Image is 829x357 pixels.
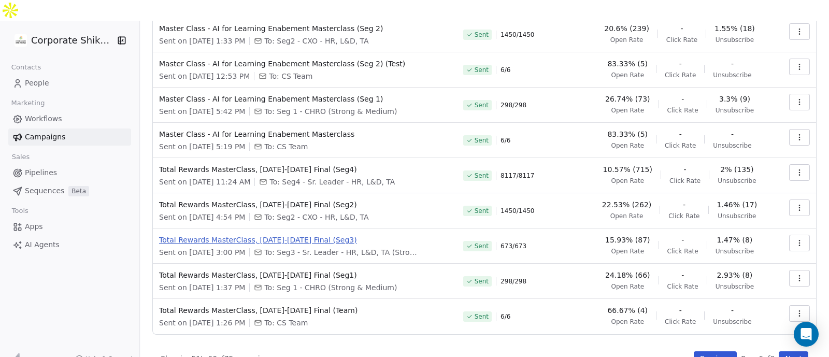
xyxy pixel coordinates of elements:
span: To: Seg4 - Sr. Leader - HR, L&D, TA [269,177,395,187]
span: 298 / 298 [501,101,526,109]
span: To: Seg3 - Sr. Leader - HR, L&D, TA (Strong & Medium) [264,247,420,258]
span: Click Rate [665,141,696,150]
span: 298 / 298 [501,277,526,285]
span: - [680,23,683,34]
span: 83.33% (5) [607,59,648,69]
span: Sent on [DATE] 3:00 PM [159,247,245,258]
span: - [731,59,734,69]
span: Open Rate [611,318,644,326]
span: Open Rate [610,36,644,44]
span: Pipelines [25,167,57,178]
span: 66.67% (4) [607,305,648,316]
span: Unsubscribe [713,71,751,79]
span: Unsubscribe [718,212,756,220]
span: Master Class - AI for Learning Enabement Masterclass (Seg 1) [159,94,451,104]
span: To: Seg2 - CXO - HR, L&D, TA [264,36,368,46]
span: 83.33% (5) [607,129,648,139]
span: Campaigns [25,132,65,142]
span: Click Rate [667,106,698,115]
span: Sequences [25,185,64,196]
a: People [8,75,131,92]
span: To: Seg 1 - CHRO (Strong & Medium) [264,282,397,293]
span: People [25,78,49,89]
span: Unsubscribe [713,141,751,150]
span: 6 / 6 [501,136,510,145]
span: Sent on [DATE] 1:26 PM [159,318,245,328]
span: Workflows [25,113,62,124]
span: Open Rate [611,106,644,115]
span: To: CS Team [269,71,312,81]
img: CorporateShiksha.png [15,34,27,47]
span: Corporate Shiksha [31,34,114,47]
span: 6 / 6 [501,66,510,74]
span: Unsubscribe [716,36,754,44]
span: Total Rewards MasterClass, [DATE]-[DATE] Final (Team) [159,305,451,316]
span: Sent on [DATE] 5:19 PM [159,141,245,152]
span: Tools [7,203,33,219]
span: 22.53% (262) [602,199,651,210]
span: - [731,305,734,316]
span: 6 / 6 [501,312,510,321]
span: Total Rewards MasterClass, [DATE]-[DATE] Final (Seg1) [159,270,451,280]
span: Sent [475,31,489,39]
span: Click Rate [665,318,696,326]
span: Sent [475,242,489,250]
span: - [679,129,682,139]
span: 1450 / 1450 [501,31,534,39]
span: - [681,270,684,280]
span: Unsubscribe [718,177,756,185]
span: Sent on [DATE] 12:53 PM [159,71,250,81]
a: Apps [8,218,131,235]
span: Open Rate [610,212,644,220]
a: Pipelines [8,164,131,181]
span: To: Seg 1 - CHRO (Strong & Medium) [264,106,397,117]
span: To: Seg2 - CXO - HR, L&D, TA [264,212,368,222]
span: Sent on [DATE] 5:42 PM [159,106,245,117]
span: Sent on [DATE] 1:33 PM [159,36,245,46]
a: Campaigns [8,128,131,146]
span: - [681,94,684,104]
span: Sent [475,312,489,321]
span: Click Rate [666,36,697,44]
span: To: CS Team [264,141,308,152]
span: Open Rate [611,177,644,185]
span: Sent [475,277,489,285]
span: Unsubscribe [716,106,754,115]
span: Sent [475,136,489,145]
span: 1.55% (18) [714,23,755,34]
span: Click Rate [667,282,698,291]
span: Contacts [7,60,46,75]
span: Master Class - AI for Learning Enabement Masterclass (Seg 2) [159,23,451,34]
span: 1.46% (17) [717,199,757,210]
span: 15.93% (87) [605,235,650,245]
span: Open Rate [611,141,644,150]
span: Master Class - AI for Learning Enabement Masterclass [159,129,451,139]
span: - [679,59,682,69]
span: Sent on [DATE] 4:54 PM [159,212,245,222]
span: Sent on [DATE] 1:37 PM [159,282,245,293]
span: Click Rate [668,212,699,220]
span: Total Rewards MasterClass, [DATE]-[DATE] Final (Seg3) [159,235,451,245]
span: - [679,305,682,316]
span: To: CS Team [264,318,308,328]
a: AI Agents [8,236,131,253]
span: 26.74% (73) [605,94,650,104]
span: - [681,235,684,245]
span: 24.18% (66) [605,270,650,280]
span: 673 / 673 [501,242,526,250]
span: Sent [475,172,489,180]
span: 2.93% (8) [717,270,753,280]
span: Unsubscribe [716,247,754,255]
a: SequencesBeta [8,182,131,199]
span: Master Class - AI for Learning Enabement Masterclass (Seg 2) (Test) [159,59,451,69]
span: 2% (135) [720,164,753,175]
span: - [683,199,685,210]
span: Sent on [DATE] 11:24 AM [159,177,250,187]
span: Click Rate [669,177,701,185]
button: Corporate Shiksha [12,32,110,49]
span: Unsubscribe [713,318,751,326]
a: Workflows [8,110,131,127]
span: Unsubscribe [716,282,754,291]
span: Marketing [7,95,49,111]
span: Open Rate [611,247,644,255]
